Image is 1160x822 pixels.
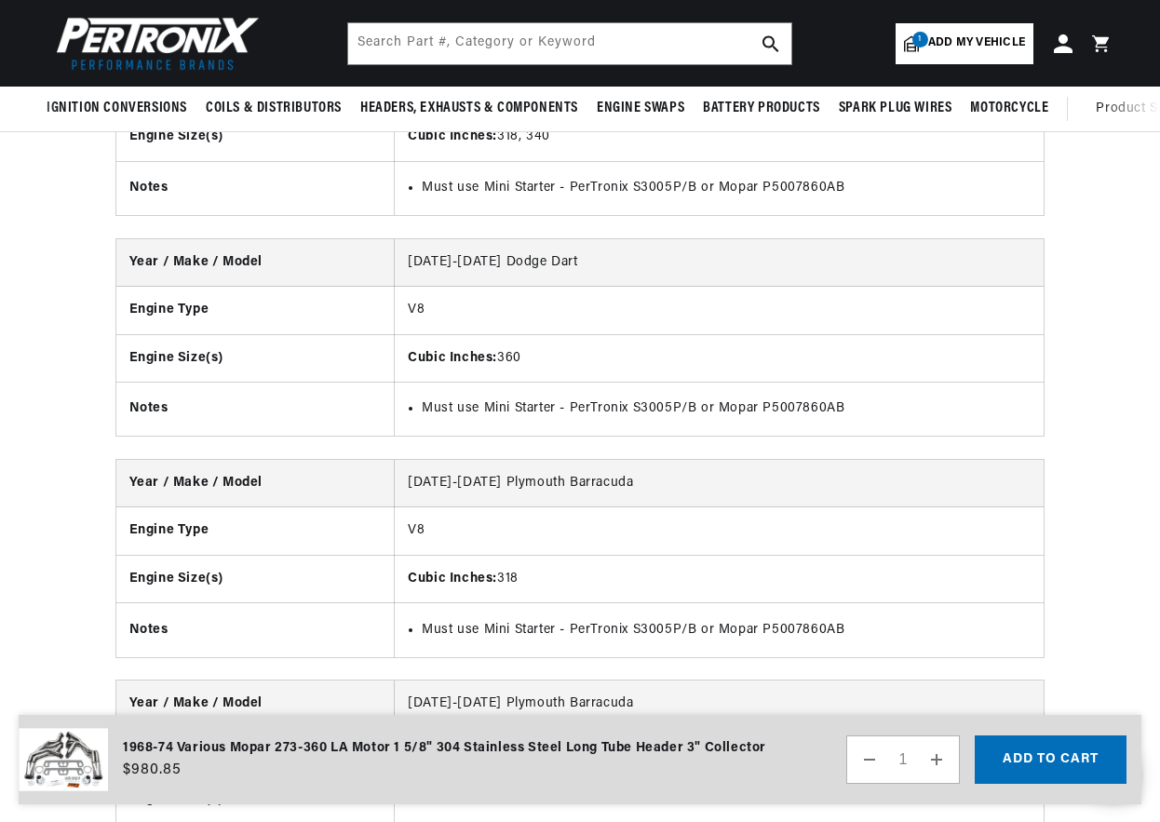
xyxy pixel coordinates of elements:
span: Engine Swaps [597,99,684,118]
th: Engine Size(s) [116,114,395,161]
span: $980.85 [123,759,182,781]
span: Spark Plug Wires [839,99,952,118]
button: search button [750,23,791,64]
li: Must use Mini Starter - PerTronix S3005P/B or Mopar P5007860AB [422,398,1031,419]
summary: Engine Swaps [587,87,694,130]
th: Engine Type [116,507,395,555]
th: Engine Size(s) [116,555,395,602]
strong: Cubic Inches: [408,572,497,586]
button: Add to cart [975,735,1126,784]
summary: Motorcycle [961,87,1058,130]
th: Year / Make / Model [116,681,395,728]
span: Headers, Exhausts & Components [360,99,578,118]
td: V8 [395,507,1045,555]
span: Add my vehicle [928,34,1025,52]
td: V8 [395,287,1045,334]
strong: Cubic Inches: [408,351,497,365]
strong: Cubic Inches: [408,792,497,806]
th: Notes [116,603,395,657]
td: 360 [395,334,1045,382]
span: Motorcycle [970,99,1048,118]
img: Pertronix [47,11,261,75]
td: [DATE]-[DATE] Plymouth Barracuda [395,681,1045,728]
td: 318, 340 [395,114,1045,161]
th: Engine Size(s) [116,334,395,382]
summary: Battery Products [694,87,830,130]
summary: Coils & Distributors [196,87,351,130]
td: [DATE]-[DATE] Dodge Dart [395,239,1045,287]
summary: Ignition Conversions [47,87,196,130]
th: Year / Make / Model [116,460,395,507]
summary: Spark Plug Wires [830,87,962,130]
li: Must use Mini Starter - PerTronix S3005P/B or Mopar P5007860AB [422,178,1031,198]
li: Must use Mini Starter - PerTronix S3005P/B or Mopar P5007860AB [422,620,1031,640]
img: 1968-74 Various Mopar 273-360 LA Motor 1 5/8" 304 Stainless Steel Long Tube Header 3" Collector [19,728,108,792]
td: 318 [395,555,1045,602]
div: 1968-74 Various Mopar 273-360 LA Motor 1 5/8" 304 Stainless Steel Long Tube Header 3" Collector [123,738,766,759]
span: Ignition Conversions [47,99,187,118]
strong: Cubic Inches: [408,129,497,143]
summary: Headers, Exhausts & Components [351,87,587,130]
th: Year / Make / Model [116,239,395,287]
th: Notes [116,382,395,436]
a: 1Add my vehicle [896,23,1033,64]
span: Coils & Distributors [206,99,342,118]
span: Battery Products [703,99,820,118]
span: 1 [912,32,928,47]
input: Search Part #, Category or Keyword [348,23,791,64]
th: Notes [116,161,395,215]
th: Engine Type [116,287,395,334]
td: [DATE]-[DATE] Plymouth Barracuda [395,460,1045,507]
